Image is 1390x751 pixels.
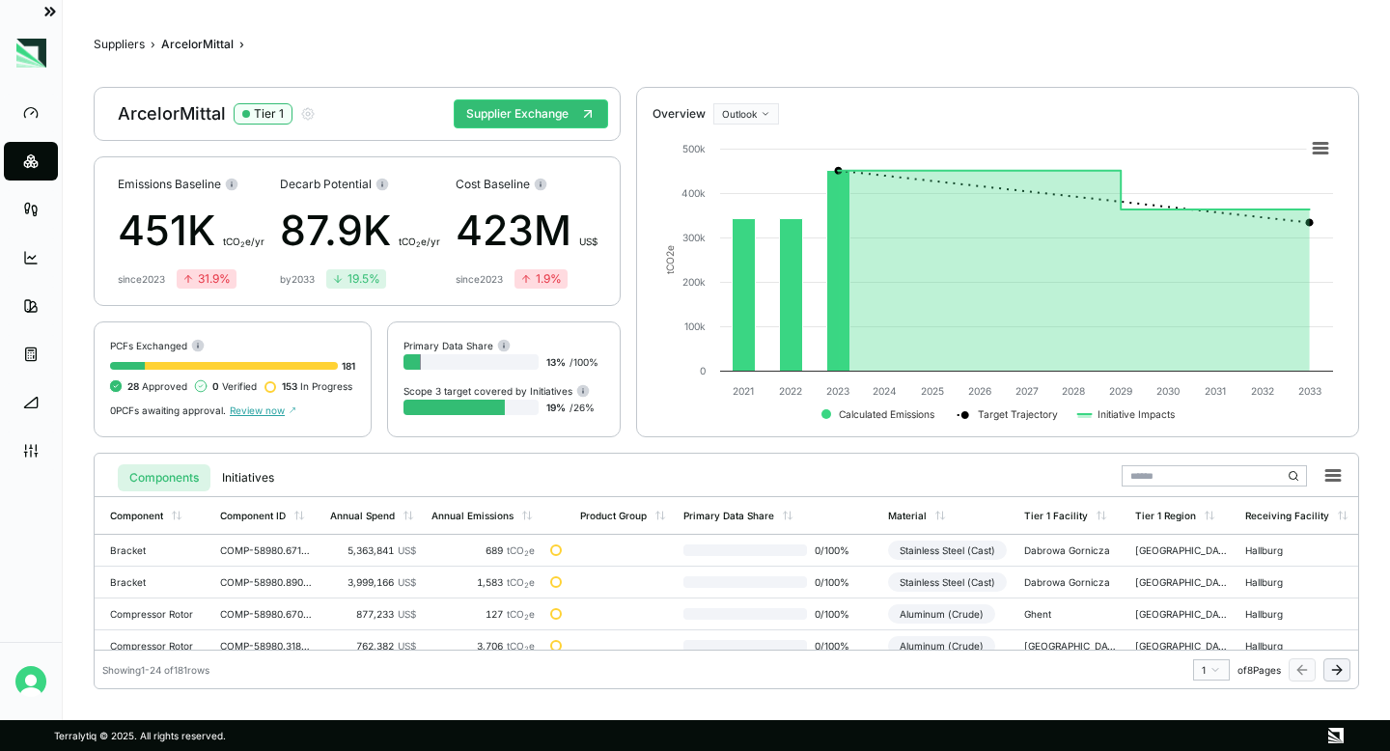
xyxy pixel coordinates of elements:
[15,666,46,697] img: Riley Dean
[110,338,355,352] div: PCFs Exchanged
[683,510,774,521] div: Primary Data Share
[1298,385,1321,397] text: 2033
[1024,510,1088,521] div: Tier 1 Facility
[431,608,535,620] div: 127
[1245,640,1338,652] div: Hallburg
[1245,544,1338,556] div: Hallburg
[456,200,598,262] div: 423M
[807,576,869,588] span: 0 / 100 %
[398,544,416,556] span: US$
[524,549,529,558] sub: 2
[398,608,416,620] span: US$
[456,273,503,285] div: since 2023
[110,640,203,652] div: Compressor Rotor
[570,402,595,413] span: / 26 %
[431,576,535,588] div: 1,583
[110,510,163,521] div: Component
[282,380,352,392] span: In Progress
[888,604,995,624] div: Aluminum (Crude)
[240,240,245,249] sub: 2
[807,640,869,652] span: 0 / 100 %
[161,37,234,52] div: ArcelorMittal
[456,177,598,192] div: Cost Baseline
[1015,385,1039,397] text: 2027
[431,640,535,652] div: 3,706
[1245,510,1329,521] div: Receiving Facility
[342,360,355,372] span: 181
[210,464,286,491] button: Initiatives
[1135,510,1196,521] div: Tier 1 Region
[839,408,934,420] text: Calculated Emissions
[1237,664,1281,676] span: of 8 Pages
[1024,640,1117,652] div: [GEOGRAPHIC_DATA]
[888,541,1007,560] div: Stainless Steel (Cast)
[507,544,535,556] span: tCO e
[780,385,803,397] text: 2022
[16,39,46,68] img: Logo
[182,271,231,287] div: 31.9 %
[507,640,535,652] span: tCO e
[713,103,779,125] button: Outlook
[1135,576,1228,588] div: [GEOGRAPHIC_DATA]
[110,404,226,416] span: 0 PCFs awaiting approval.
[682,143,706,154] text: 500k
[507,576,535,588] span: tCO e
[700,365,706,376] text: 0
[127,380,139,392] span: 28
[282,380,297,392] span: 153
[1205,385,1226,397] text: 2031
[807,544,869,556] span: 0 / 100 %
[403,338,511,352] div: Primary Data Share
[968,385,991,397] text: 2026
[684,320,706,332] text: 100k
[330,510,395,521] div: Annual Spend
[524,581,529,590] sub: 2
[220,510,286,521] div: Component ID
[524,645,529,654] sub: 2
[127,380,187,392] span: Approved
[1251,385,1274,397] text: 2032
[330,640,416,652] div: 762,382
[212,380,219,392] span: 0
[118,273,165,285] div: since 2023
[653,106,706,122] div: Overview
[330,576,416,588] div: 3,999,166
[507,608,535,620] span: tCO e
[1024,544,1117,556] div: Dabrowa Gornicza
[1024,576,1117,588] div: Dabrowa Gornicza
[8,658,54,705] button: Open user button
[1024,608,1117,620] div: Ghent
[722,108,757,120] span: Outlook
[1193,659,1230,681] button: 1
[665,251,677,257] tspan: 2
[254,106,284,122] div: Tier 1
[118,200,264,262] div: 451K
[1063,385,1086,397] text: 2028
[807,608,869,620] span: 0 / 100 %
[220,608,313,620] div: COMP-58980.670154896408102
[580,510,647,521] div: Product Group
[1109,385,1132,397] text: 2029
[1098,408,1175,421] text: Initiative Impacts
[220,576,313,588] div: COMP-58980.890351254869576
[682,276,706,288] text: 200k
[110,576,203,588] div: Bracket
[118,177,264,192] div: Emissions Baseline
[416,240,421,249] sub: 2
[431,510,514,521] div: Annual Emissions
[280,200,440,262] div: 87.9K
[239,37,244,52] span: ›
[399,236,440,247] span: t CO e/yr
[874,385,898,397] text: 2024
[223,236,264,247] span: t CO e/yr
[1202,664,1221,676] div: 1
[94,37,145,52] button: Suppliers
[520,271,562,287] div: 1.9 %
[398,640,416,652] span: US$
[978,408,1058,421] text: Target Trajectory
[1245,608,1338,620] div: Hallburg
[431,544,535,556] div: 689
[579,236,598,247] span: US$
[921,385,944,397] text: 2025
[332,271,380,287] div: 19.5 %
